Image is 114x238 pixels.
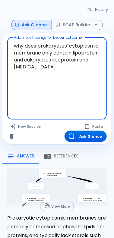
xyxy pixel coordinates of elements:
[52,20,103,30] button: SOAP Builder
[25,197,46,203] p: Membrane contains: phospholipids and proteins
[42,173,63,177] p: Start: Cell membrane composition
[11,40,103,107] textarea: why does prokaryotes' cytoplasmic membrane only contain lipoprotein and eukaryotes lipoprotein an...
[65,131,107,142] button: Ask Glance
[84,5,112,14] button: History
[88,187,97,189] p: Eukaryotes
[7,132,16,141] button: Clear
[17,154,34,159] span: Answer
[14,35,82,40] label: Add more findings for better outcome
[81,197,103,202] p: Membrane contains: lipoproteins and sterols
[7,122,45,131] button: Clears all inputs and results.
[54,154,78,159] span: References
[11,20,52,30] button: Ask Glance
[81,122,107,131] button: Paste from clipboard
[40,202,74,211] button: View More
[32,187,42,189] p: Prokaryotes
